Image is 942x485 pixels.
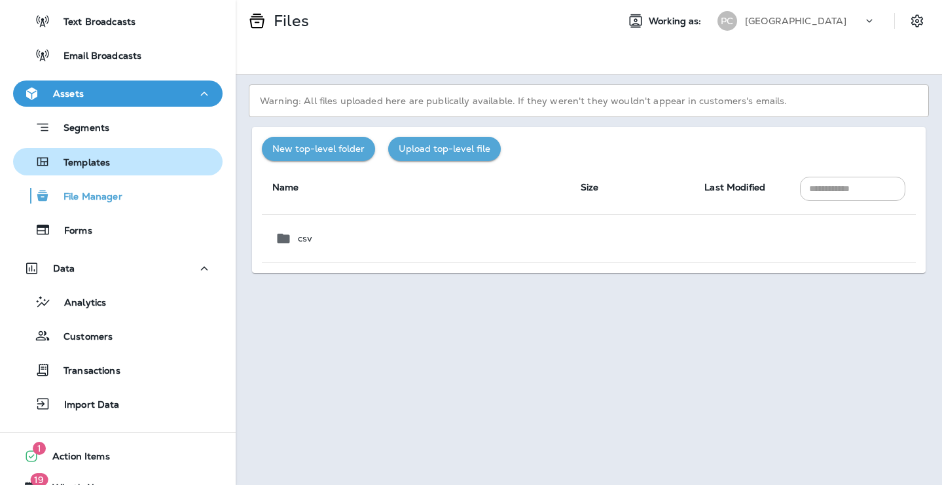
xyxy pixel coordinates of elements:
p: Assets [53,88,84,99]
span: Size [581,181,599,193]
button: Customers [13,322,223,350]
span: Working as: [649,16,704,27]
button: Forms [13,216,223,243]
button: Import Data [13,390,223,418]
p: Templates [50,157,110,170]
button: New top-level folder [262,137,375,161]
button: Transactions [13,356,223,384]
span: Name [272,181,299,193]
button: 1Action Items [13,443,223,469]
button: Upload top-level file [388,137,501,161]
p: Forms [51,225,92,238]
span: 1 [33,442,46,455]
span: Last Modified [704,181,765,193]
button: Settings [905,9,929,33]
p: Email Broadcasts [50,50,141,63]
p: Transactions [50,365,120,378]
button: Text Broadcasts [13,7,223,35]
p: Segments [50,122,109,135]
button: Analytics [13,288,223,315]
button: File Manager [13,182,223,209]
button: Data [13,255,223,281]
p: Text Broadcasts [50,16,136,29]
p: csv [298,233,312,243]
p: Customers [50,331,113,344]
p: Data [53,263,75,274]
p: File Manager [50,191,122,204]
p: Files [268,11,309,31]
p: [GEOGRAPHIC_DATA] [745,16,846,26]
button: Segments [13,113,223,141]
p: Warning: All files uploaded here are publically available. If they weren't they wouldn't appear i... [249,84,929,117]
div: PC [717,11,737,31]
p: Import Data [51,399,120,412]
button: Templates [13,148,223,175]
button: Assets [13,81,223,107]
span: Action Items [39,451,110,467]
button: Email Broadcasts [13,41,223,69]
p: Analytics [51,297,106,310]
